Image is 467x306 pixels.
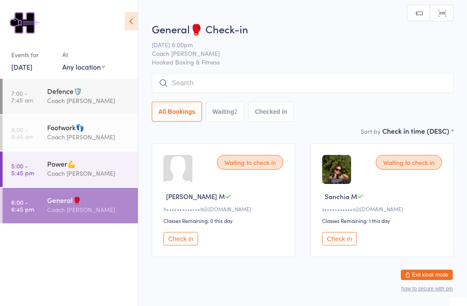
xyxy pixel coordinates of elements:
[217,155,283,170] div: Waiting to check in
[3,151,138,187] a: 5:00 -5:45 pmPower💪Coach [PERSON_NAME]
[325,192,357,201] span: Sanchia M
[11,62,32,71] a: [DATE]
[47,205,131,215] div: Coach [PERSON_NAME]
[206,102,244,122] button: Waiting2
[401,270,453,280] button: Exit kiosk mode
[62,62,105,71] div: Any location
[376,155,442,170] div: Waiting to check in
[11,199,34,213] time: 6:00 - 6:45 pm
[152,22,454,36] h2: General🥊 Check-in
[248,102,294,122] button: Checked in
[163,205,286,213] div: h•••••••••••••9@[DOMAIN_NAME]
[47,159,131,168] div: Power💪
[382,126,454,135] div: Check in time (DESC)
[9,6,41,39] img: Hooked Boxing & Fitness
[152,49,440,58] span: Coach [PERSON_NAME]
[47,195,131,205] div: General🥊
[47,122,131,132] div: Footwork👣
[322,217,445,224] div: Classes Remaining: 1 this day
[47,132,131,142] div: Coach [PERSON_NAME]
[234,108,238,115] div: 2
[47,86,131,96] div: Defence🛡️
[152,102,202,122] button: All Bookings
[163,232,198,245] button: Check in
[322,232,357,245] button: Check in
[3,79,138,114] a: 7:00 -7:45 amDefence🛡️Coach [PERSON_NAME]
[166,192,225,201] span: [PERSON_NAME] M
[11,126,34,140] time: 8:00 - 8:45 am
[11,48,54,62] div: Events for
[361,127,381,135] label: Sort by
[3,115,138,151] a: 8:00 -8:45 amFootwork👣Coach [PERSON_NAME]
[11,90,33,103] time: 7:00 - 7:45 am
[47,168,131,178] div: Coach [PERSON_NAME]
[322,155,351,184] img: image1754053416.png
[62,48,105,62] div: At
[11,162,34,176] time: 5:00 - 5:45 pm
[163,217,286,224] div: Classes Remaining: 0 this day
[152,73,454,93] input: Search
[47,96,131,106] div: Coach [PERSON_NAME]
[401,286,453,292] button: how to secure with pin
[152,58,454,66] span: Hooked Boxing & Fitness
[152,40,440,49] span: [DATE] 6:00pm
[322,205,445,213] div: s•••••••••••s@[DOMAIN_NAME]
[3,188,138,223] a: 6:00 -6:45 pmGeneral🥊Coach [PERSON_NAME]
